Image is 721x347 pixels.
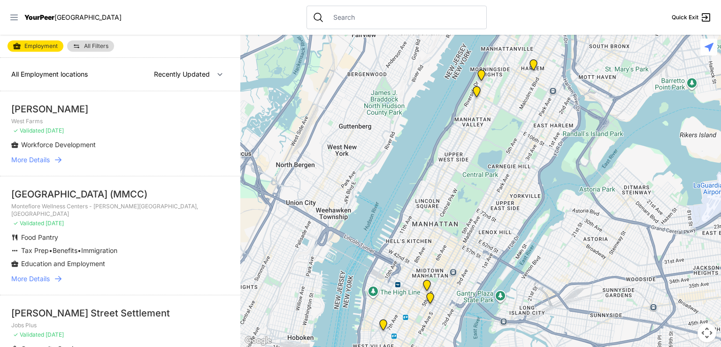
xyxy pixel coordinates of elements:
span: More Details [11,274,50,284]
div: Clinical Headquarters [471,86,483,101]
a: More Details [11,155,229,165]
p: West Farms [11,118,229,125]
a: YourPeer[GEOGRAPHIC_DATA] [24,15,122,20]
span: ✓ Validated [13,331,44,338]
div: Greater New York City [424,292,436,308]
img: Google [243,335,274,347]
a: All Filters [67,40,114,52]
span: More Details [11,155,50,165]
span: All Filters [84,43,108,49]
span: Food Pantry [21,233,58,241]
span: Workforce Development [21,141,96,149]
a: Employment [8,40,63,52]
span: [DATE] [46,127,64,134]
span: Education and Employment [21,260,105,268]
div: [GEOGRAPHIC_DATA] (MMCC) [11,188,229,201]
span: [DATE] [46,331,64,338]
a: More Details [11,274,229,284]
span: [GEOGRAPHIC_DATA] [54,13,122,21]
span: Quick Exit [672,14,698,21]
div: Oberia Dempsey Multi Services Center [528,59,539,74]
span: ✓ Validated [13,220,44,227]
span: YourPeer [24,13,54,21]
span: Immigration [81,246,117,254]
a: Open this area in Google Maps (opens a new window) [243,335,274,347]
input: Search [328,13,481,22]
span: • [49,246,53,254]
span: Tax Prep [21,246,49,254]
div: The Center, Main Building [377,319,389,334]
a: Quick Exit [672,12,712,23]
span: • [77,246,81,254]
span: [DATE] [46,220,64,227]
div: [PERSON_NAME] Street Settlement [11,307,229,320]
span: Employment [24,42,58,50]
span: ✓ Validated [13,127,44,134]
button: Map camera controls [698,323,716,342]
span: Benefits [53,246,77,254]
p: Montefiore Wellness Centers - [PERSON_NAME][GEOGRAPHIC_DATA], [GEOGRAPHIC_DATA] [11,203,229,218]
div: [PERSON_NAME] [11,103,229,116]
p: Jobs Plus [11,322,229,329]
span: All Employment locations [11,70,88,78]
